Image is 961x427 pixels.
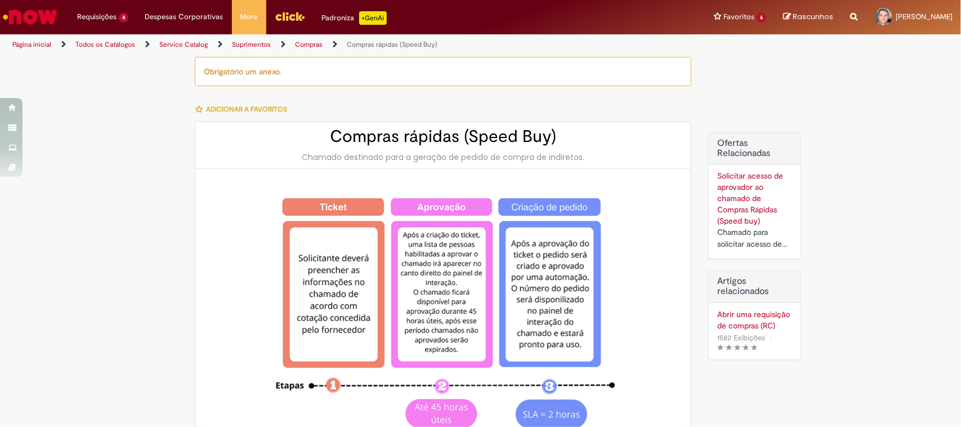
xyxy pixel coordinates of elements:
[708,132,801,259] div: Ofertas Relacionadas
[717,277,792,296] h3: Artigos relacionados
[195,57,691,86] div: Obrigatório um anexo.
[347,40,437,49] a: Compras rápidas (Speed Buy)
[275,8,305,25] img: click_logo_yellow_360x200.png
[145,11,224,23] span: Despesas Corporativas
[717,171,783,226] a: Solicitar acesso de aprovador ao chamado de Compras Rápidas (Speed buy)
[359,11,387,25] p: +GenAi
[232,40,271,49] a: Suprimentos
[717,333,765,343] span: 1582 Exibições
[77,11,117,23] span: Requisições
[783,12,833,23] a: Rascunhos
[295,40,323,49] a: Compras
[206,105,287,114] span: Adicionar a Favoritos
[159,40,208,49] a: Service Catalog
[195,97,293,121] button: Adicionar a Favoritos
[723,11,754,23] span: Favoritos
[793,11,833,22] span: Rascunhos
[75,40,135,49] a: Todos os Catálogos
[767,330,774,345] span: •
[8,34,632,55] ul: Trilhas de página
[119,13,128,23] span: 4
[207,127,680,146] h2: Compras rápidas (Speed Buy)
[240,11,258,23] span: More
[12,40,51,49] a: Página inicial
[322,11,387,25] div: Padroniza
[717,309,792,331] a: Abrir uma requisição de compras (RC)
[757,13,766,23] span: 6
[896,12,953,21] span: [PERSON_NAME]
[717,139,792,158] h2: Ofertas Relacionadas
[1,6,59,28] img: ServiceNow
[207,152,680,163] div: Chamado destinado para a geração de pedido de compra de indiretos.
[717,226,792,250] div: Chamado para solicitar acesso de aprovador ao ticket de Speed buy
